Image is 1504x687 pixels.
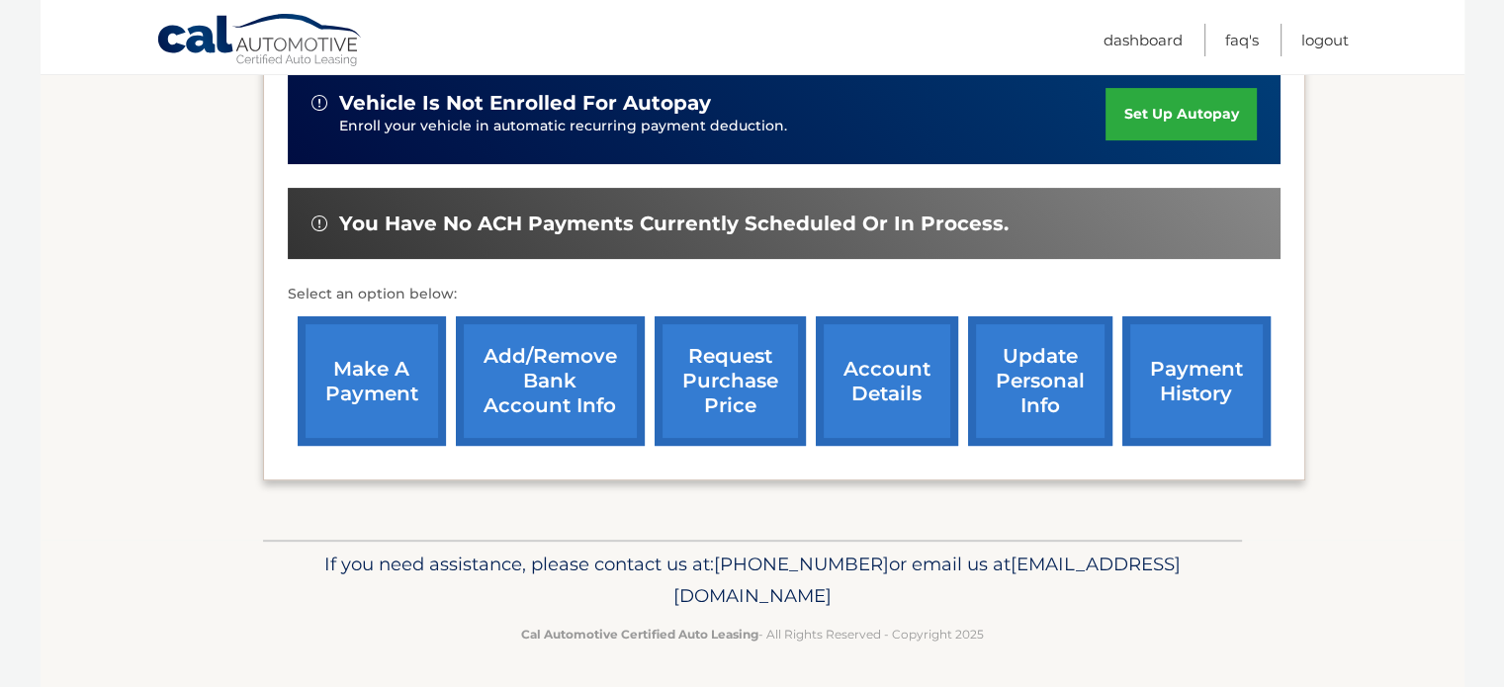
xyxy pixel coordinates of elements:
p: If you need assistance, please contact us at: or email us at [276,549,1229,612]
span: [PHONE_NUMBER] [714,553,889,575]
span: vehicle is not enrolled for autopay [339,91,711,116]
a: Logout [1301,24,1349,56]
img: alert-white.svg [311,95,327,111]
a: make a payment [298,316,446,446]
p: - All Rights Reserved - Copyright 2025 [276,624,1229,644]
a: update personal info [968,316,1112,446]
p: Select an option below: [288,283,1281,306]
p: Enroll your vehicle in automatic recurring payment deduction. [339,116,1106,137]
a: Cal Automotive [156,13,364,70]
img: alert-white.svg [311,215,327,231]
a: Dashboard [1104,24,1183,56]
a: payment history [1122,316,1271,446]
span: [EMAIL_ADDRESS][DOMAIN_NAME] [673,553,1181,607]
a: set up autopay [1106,88,1256,140]
a: request purchase price [655,316,806,446]
span: You have no ACH payments currently scheduled or in process. [339,212,1009,236]
a: FAQ's [1225,24,1259,56]
strong: Cal Automotive Certified Auto Leasing [521,627,758,642]
a: Add/Remove bank account info [456,316,645,446]
a: account details [816,316,958,446]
